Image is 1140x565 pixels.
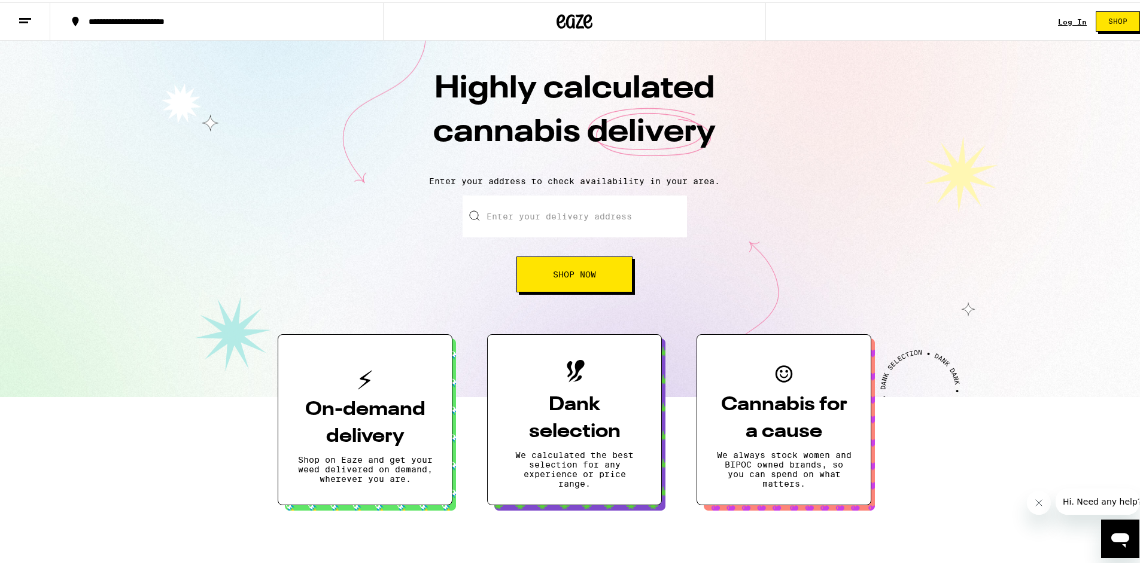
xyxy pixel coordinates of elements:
[1058,16,1087,23] a: Log In
[1108,16,1127,23] span: Shop
[507,389,642,443] h3: Dank selection
[1056,486,1139,512] iframe: Message from company
[1101,517,1139,555] iframe: Button to launch messaging window
[716,448,852,486] p: We always stock women and BIPOC owned brands, so you can spend on what matters.
[463,193,687,235] input: Enter your delivery address
[1096,9,1140,29] button: Shop
[7,8,86,18] span: Hi. Need any help?
[553,268,596,276] span: Shop Now
[365,65,784,164] h1: Highly calculated cannabis delivery
[297,453,433,481] p: Shop on Eaze and get your weed delivered on demand, wherever you are.
[12,174,1137,184] p: Enter your address to check availability in your area.
[278,332,452,503] button: On-demand deliveryShop on Eaze and get your weed delivered on demand, wherever you are.
[507,448,642,486] p: We calculated the best selection for any experience or price range.
[1027,488,1051,512] iframe: Close message
[697,332,871,503] button: Cannabis for a causeWe always stock women and BIPOC owned brands, so you can spend on what matters.
[487,332,662,503] button: Dank selectionWe calculated the best selection for any experience or price range.
[297,394,433,448] h3: On-demand delivery
[516,254,633,290] button: Shop Now
[716,389,852,443] h3: Cannabis for a cause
